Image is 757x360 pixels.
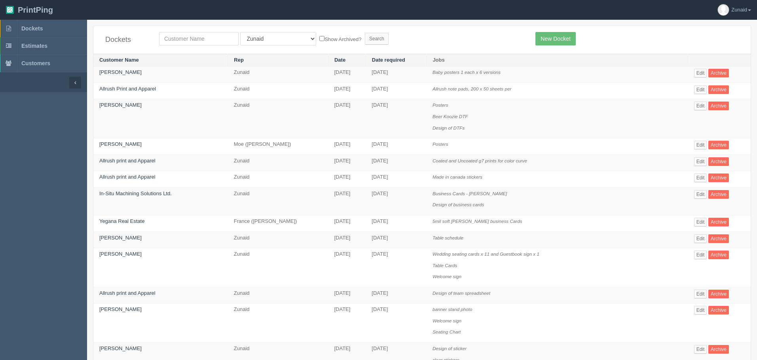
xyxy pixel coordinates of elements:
a: Allrush Print and Apparel [99,86,156,92]
td: [DATE] [366,303,427,343]
input: Customer Name [159,32,239,45]
td: Zunaid [228,232,328,248]
a: Customer Name [99,57,139,63]
a: Archive [708,234,729,243]
a: Archive [708,173,729,182]
td: France ([PERSON_NAME]) [228,215,328,232]
a: Edit [694,218,707,226]
a: Archive [708,190,729,199]
td: [DATE] [328,66,366,83]
a: Edit [694,190,707,199]
a: Edit [694,85,707,94]
td: Zunaid [228,155,328,171]
td: Zunaid [228,99,328,138]
h4: Dockets [105,36,147,44]
a: Date [334,57,345,63]
td: Zunaid [228,287,328,303]
td: Zunaid [228,66,328,83]
a: Edit [694,102,707,110]
img: logo-3e63b451c926e2ac314895c53de4908e5d424f24456219fb08d385ab2e579770.png [6,6,14,14]
a: Archive [708,290,729,298]
td: [DATE] [328,248,366,287]
a: Allrush print and Apparel [99,290,156,296]
i: Made in canada stickers [433,174,482,179]
td: [DATE] [366,187,427,215]
a: [PERSON_NAME] [99,345,142,351]
span: Customers [21,60,50,66]
a: Archive [708,157,729,166]
td: Moe ([PERSON_NAME]) [228,138,328,155]
td: [DATE] [366,248,427,287]
td: [DATE] [328,215,366,232]
i: Welcome sign [433,274,461,279]
a: [PERSON_NAME] [99,102,142,108]
td: [DATE] [328,287,366,303]
span: Dockets [21,25,43,32]
a: [PERSON_NAME] [99,69,142,75]
i: Posters [433,141,448,147]
i: Design of business cards [433,202,484,207]
a: Rep [234,57,244,63]
td: [DATE] [328,232,366,248]
i: Coated and Uncoated g7 prints for color curve [433,158,527,163]
i: Table schedule [433,235,463,240]
a: Edit [694,234,707,243]
td: [DATE] [366,215,427,232]
a: [PERSON_NAME] [99,235,142,241]
td: Zunaid [228,171,328,188]
a: Archive [708,251,729,259]
td: [DATE] [366,232,427,248]
a: Archive [708,85,729,94]
span: Estimates [21,43,47,49]
a: Edit [694,69,707,77]
td: [DATE] [366,287,427,303]
i: Posters [433,102,448,107]
i: Design of team spreadsheet [433,290,490,296]
i: banner stand photo [433,307,472,312]
td: [DATE] [366,138,427,155]
a: Archive [708,102,729,110]
td: [DATE] [328,99,366,138]
a: In-Situ Machining Solutions Ltd. [99,190,172,196]
td: [DATE] [366,99,427,138]
td: Zunaid [228,248,328,287]
td: Zunaid [228,303,328,343]
a: Archive [708,218,729,226]
a: [PERSON_NAME] [99,251,142,257]
i: Table Cards [433,263,457,268]
a: [PERSON_NAME] [99,141,142,147]
i: Wedding seating cards x 11 and Guestbook sign x 1 [433,251,539,256]
td: [DATE] [328,155,366,171]
i: Allrush note pads, 200 x 50 sheets per [433,86,511,91]
i: Welcome sign [433,318,461,323]
i: 5mil soft [PERSON_NAME] business Cards [433,219,522,224]
td: [DATE] [328,138,366,155]
i: Beer Koozie DTF [433,114,468,119]
i: Design of sticker [433,346,467,351]
a: [PERSON_NAME] [99,306,142,312]
a: Edit [694,173,707,182]
i: Baby posters 1 each x 6 versions [433,70,501,75]
a: Edit [694,141,707,149]
a: New Docket [535,32,575,45]
td: [DATE] [328,303,366,343]
a: Allrush print and Apparel [99,158,156,164]
label: Show Archived? [319,34,361,43]
i: Seating Chart [433,329,461,334]
a: Archive [708,141,729,149]
td: Zunaid [228,187,328,215]
td: [DATE] [366,171,427,188]
td: [DATE] [328,187,366,215]
a: Archive [708,306,729,315]
i: Design of DTFs [433,125,465,130]
a: Archive [708,69,729,77]
a: Yegana Real Estate [99,218,144,224]
input: Search [365,33,389,45]
img: avatar_default-7531ab5dedf162e01f1e0bb0964e6a185e93c5c22dfe317fb01d7f8cd2b1632c.jpg [718,4,729,15]
a: Edit [694,306,707,315]
a: Edit [694,290,707,298]
i: Business Cards - [PERSON_NAME] [433,191,507,196]
input: Show Archived? [319,36,324,41]
td: [DATE] [366,83,427,99]
td: Zunaid [228,83,328,99]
